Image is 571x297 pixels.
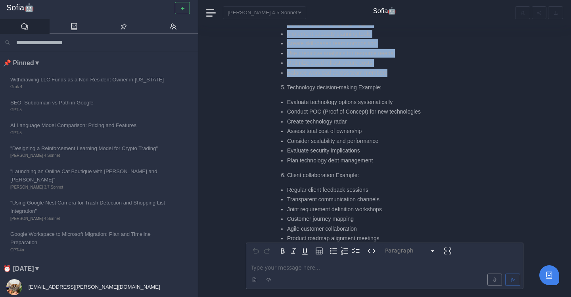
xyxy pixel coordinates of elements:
[10,84,170,90] span: Grok 4
[10,130,170,136] span: GPT-5
[3,58,198,68] li: 📌 Pinned ▼
[246,259,523,289] div: editable markdown
[10,199,170,216] span: "Using Google Nest Camera for Trash Detection and Shopping List Integration"
[277,245,288,256] button: Bold
[287,59,486,67] li: Optimize cloud infrastructure costs
[3,264,198,274] li: ⏰ [DATE] ▼
[373,7,397,15] h4: Sofia🤖
[287,225,486,233] li: Agile customer collaboration
[287,147,486,155] li: Evaluate security implications
[6,3,192,13] a: Sofia🤖
[287,98,486,106] li: Evaluate technology options systematically
[287,156,486,165] li: Plan technology debt management
[287,69,486,77] li: Balance workload across team members
[10,107,170,113] span: GPT-5
[366,245,377,256] button: Inline code format
[287,195,486,204] li: Transparent communication channels
[299,245,310,256] button: Underline
[10,230,170,247] span: Google Workspace to Microsoft Migration: Plan and Timeline Preparation
[287,137,486,145] li: Consider scalability and performance
[10,75,170,84] span: Withdrawing LLC Funds as a Non-Resident Owner in [US_STATE]
[10,184,170,191] span: [PERSON_NAME] 3.7 Sonnet
[10,216,170,222] span: [PERSON_NAME] 4 Sonnet
[287,49,486,58] li: Use predictive analytics for resource needs
[350,245,361,256] button: Check list
[10,152,170,159] span: [PERSON_NAME] 4 Sonnet
[10,167,170,184] span: "Launching an Online Cat Boutique with [PERSON_NAME] and [PERSON_NAME]"
[13,37,193,48] input: Search conversations
[287,127,486,135] li: Assess total cost of ownership
[287,234,486,243] li: Product roadmap alignment meetings
[287,30,486,38] li: Implement capacity planning tools
[287,108,486,116] li: Conduct POC (Proof of Concept) for new technologies
[328,245,339,256] button: Bulleted list
[328,245,361,256] div: toggle group
[27,284,160,290] span: [EMAIL_ADDRESS][PERSON_NAME][DOMAIN_NAME]
[10,121,170,129] span: AI Language Model Comparison: Pricing and Features
[339,245,350,256] button: Numbered list
[10,144,170,152] span: "Designing a Reinforcement Learning Model for Crypto Trading"
[287,83,486,92] li: Technology decision-making Example:
[10,247,170,253] span: GPT-4o
[287,171,486,179] li: Client collaboration Example:
[287,39,486,48] li: Create skill-based team composition
[382,245,439,256] button: Block type
[288,245,299,256] button: Italic
[287,215,486,223] li: Customer journey mapping
[10,98,170,107] span: SEO: Subdomain vs Path in Google
[287,205,486,214] li: Joint requirement definition workshops
[287,118,486,126] li: Create technology radar
[287,186,486,194] li: Regular client feedback sessions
